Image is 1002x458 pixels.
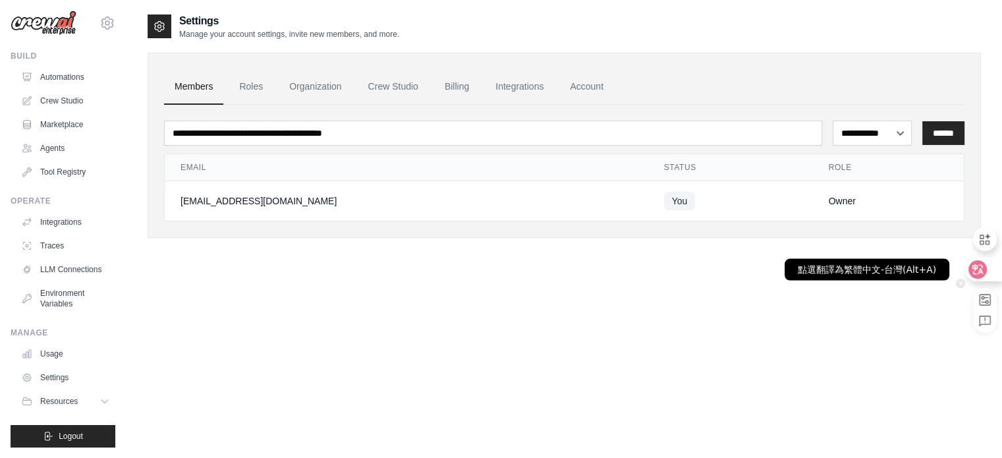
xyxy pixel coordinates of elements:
a: Environment Variables [16,283,115,314]
div: Operate [11,196,115,206]
a: Settings [16,367,115,388]
a: Organization [279,69,352,105]
span: You [664,192,696,210]
a: Integrations [485,69,554,105]
a: Billing [434,69,480,105]
a: LLM Connections [16,259,115,280]
div: Manage [11,328,115,338]
a: Agents [16,138,115,159]
a: Crew Studio [16,90,115,111]
span: Logout [59,431,83,442]
th: Status [648,154,813,181]
a: Integrations [16,212,115,233]
th: Email [165,154,648,181]
h2: Settings [179,13,399,29]
a: Account [559,69,614,105]
a: Automations [16,67,115,88]
button: Resources [16,391,115,412]
a: Traces [16,235,115,256]
a: Usage [16,343,115,364]
div: [EMAIL_ADDRESS][DOMAIN_NAME] [181,194,632,208]
a: Roles [229,69,273,105]
div: Owner [829,194,949,208]
span: Resources [40,396,78,407]
a: Tool Registry [16,161,115,183]
div: Build [11,51,115,61]
p: Manage your account settings, invite new members, and more. [179,29,399,40]
th: Role [813,154,964,181]
a: Marketplace [16,114,115,135]
button: Logout [11,425,115,447]
img: Logo [11,11,76,36]
a: Members [164,69,223,105]
a: Crew Studio [358,69,429,105]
